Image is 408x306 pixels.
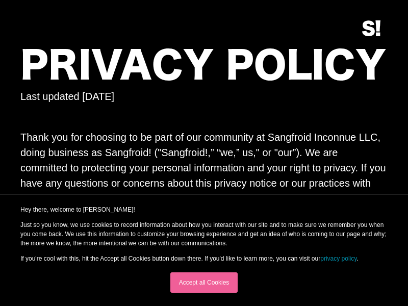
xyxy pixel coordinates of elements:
p: If you're cool with this, hit the Accept all Cookies button down there. If you'd like to learn mo... [20,254,388,263]
img: This is an image of the white S! logo [362,20,380,36]
a: privacy policy [320,255,356,262]
a: Accept all Cookies [170,272,238,293]
h1: Privacy Policy [20,46,388,89]
p: Just so you know, we use cookies to record information about how you interact with our site and t... [20,220,388,248]
p: Last updated [DATE] [20,89,388,104]
p: Hey there, welcome to [PERSON_NAME]! [20,205,388,214]
p: Thank you for choosing to be part of our community at Sangfroid Inconnue LLC, doing business as S... [20,130,388,221]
